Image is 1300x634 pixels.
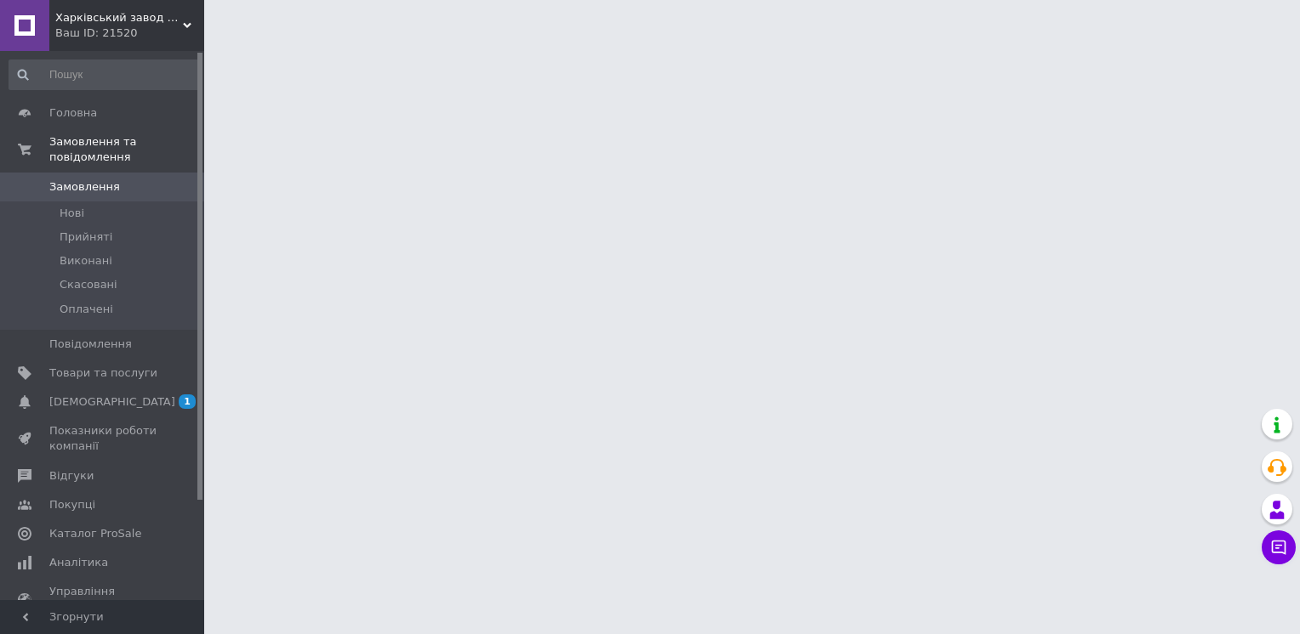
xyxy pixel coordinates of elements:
span: Повідомлення [49,337,132,352]
span: Відгуки [49,468,94,484]
span: Виконані [60,253,112,269]
span: Товари та послуги [49,365,157,381]
span: Оплачені [60,302,113,317]
span: 1 [179,394,196,409]
span: [DEMOGRAPHIC_DATA] [49,394,175,410]
span: Показники роботи компанії [49,423,157,454]
span: Аналітика [49,555,108,570]
input: Пошук [9,59,201,90]
span: Харківський завод металевих сіток "ТЕТРА" [55,10,183,25]
button: Чат з покупцем [1262,530,1296,564]
div: Ваш ID: 21520 [55,25,204,41]
span: Замовлення та повідомлення [49,134,204,165]
span: Управління сайтом [49,584,157,614]
span: Нові [60,206,84,221]
span: Скасовані [60,277,117,292]
span: Каталог ProSale [49,526,141,541]
span: Покупці [49,497,95,512]
span: Прийняті [60,229,112,245]
span: Головна [49,105,97,121]
span: Замовлення [49,179,120,195]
